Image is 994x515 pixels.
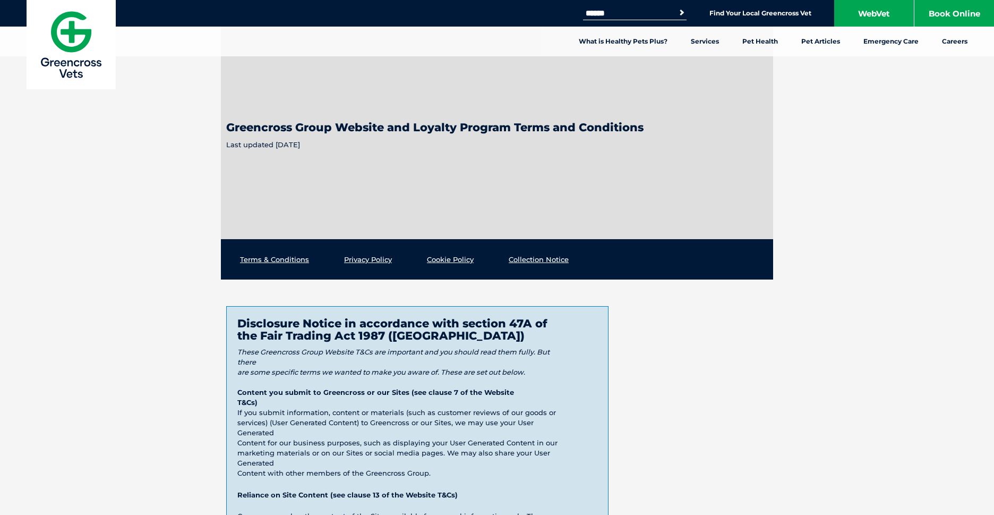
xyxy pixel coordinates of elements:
h1: Greencross Group Website and Loyalty Program Terms and Conditions [226,116,768,133]
p: If you submit information, content or materials (such as customer reviews of our goods or service... [237,347,597,478]
strong: Content you submit to Greencross or our Sites (see clause 7 of the Website T&Cs) [237,388,514,407]
a: Services [679,27,731,56]
a: Emergency Care [852,27,930,56]
a: Careers [930,27,979,56]
i: These Greencross Group Website T&Cs are important and you should read them fully. But there are s... [237,348,550,376]
a: What is Healthy Pets Plus? [567,27,679,56]
a: Find Your Local Greencross Vet [709,9,811,18]
a: Pet Articles [790,27,852,56]
a: Cookie Policy [427,255,474,264]
a: Terms & Conditions [240,255,309,264]
p: Last updated [DATE] [226,140,768,150]
a: Pet Health [731,27,790,56]
a: Collection Notice [509,255,569,264]
button: Search [676,7,687,18]
a: Privacy Policy [344,255,392,264]
strong: Reliance on Site Content (see clause 13 of the Website T&Cs) [237,491,458,499]
h2: Disclosure Notice in accordance with section 47A of the Fair Trading Act 1987 ([GEOGRAPHIC_DATA]) [237,317,597,342]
